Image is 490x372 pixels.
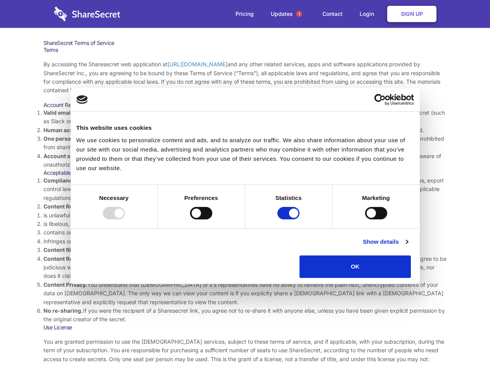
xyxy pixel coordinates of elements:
a: [URL][DOMAIN_NAME] [168,61,227,67]
a: Usercentrics Cookiebot - opens in a new window [346,94,414,105]
img: logo [76,95,88,104]
div: We use cookies to personalize content and ads, and to analyze our traffic. We also share informat... [76,136,414,173]
li: You understand that [DEMOGRAPHIC_DATA] or it’s representatives have no ability to retrieve the pl... [43,281,447,307]
strong: Marketing [362,195,390,201]
strong: Human accounts. [43,127,90,133]
a: Pricing [228,2,261,26]
li: Your use of the Sharesecret must not violate any applicable laws, including copyright or trademar... [43,176,447,202]
a: Sign Up [387,6,436,22]
strong: Valid email. [43,109,74,116]
h3: Terms [43,46,447,53]
li: Only human beings may create accounts. “Bot” accounts — those created by software, in an automate... [43,126,447,134]
iframe: Drift Widget Chat Controller [451,333,481,363]
strong: No re-sharing. [43,307,83,314]
h3: Account Requirements [43,102,447,108]
strong: Preferences [184,195,218,201]
h3: Acceptable Use [43,169,447,176]
li: You are not allowed to share account credentials. Each account is dedicated to the individual who... [43,134,447,152]
strong: Content Privacy. [43,281,87,288]
span: 1 [296,11,302,17]
button: OK [300,255,411,278]
strong: Content Restrictions. [43,203,100,210]
li: You are solely responsible for the content you share on Sharesecret, and with the people you shar... [43,255,447,281]
strong: Necessary [99,195,129,201]
strong: Content Rights. [43,246,85,253]
a: Contact [315,2,350,26]
a: Show details [363,237,408,246]
li: is unlawful or promotes unlawful activities [43,211,447,220]
strong: Compliance with local laws and regulations. [43,177,161,184]
h1: ShareSecret Terms of Service [43,40,447,46]
strong: One person per account. [43,135,109,142]
h3: Use License [43,324,447,331]
li: You agree that you will use Sharesecret only to secure and share content that you have the right ... [43,246,447,254]
li: contains or installs any active malware or exploits, or uses our platform for exploit delivery (s... [43,228,447,237]
strong: Content Responsibility. [43,255,106,262]
li: is libelous, defamatory, or fraudulent [43,220,447,228]
div: This website uses cookies [76,123,414,133]
li: You must provide a valid email address, either directly, or through approved third-party integrat... [43,108,447,126]
p: You are granted permission to use the [DEMOGRAPHIC_DATA] services, subject to these terms of serv... [43,338,447,363]
li: If you were the recipient of a Sharesecret link, you agree not to re-share it with anyone else, u... [43,307,447,324]
strong: Statistics [275,195,302,201]
strong: Account security. [43,153,90,159]
li: infringes on any proprietary right of any party, including patent, trademark, trade secret, copyr... [43,237,447,246]
li: You are responsible for your own account security, including the security of your Sharesecret acc... [43,152,447,169]
p: By accessing the Sharesecret web application at and any other related services, apps and software... [43,60,447,95]
img: logo-wordmark-white-trans-d4663122ce5f474addd5e946df7df03e33cb6a1c49d2221995e7729f52c070b2.svg [54,7,120,21]
a: Login [352,2,386,26]
li: You agree NOT to use Sharesecret to upload or share content that: [43,202,447,246]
